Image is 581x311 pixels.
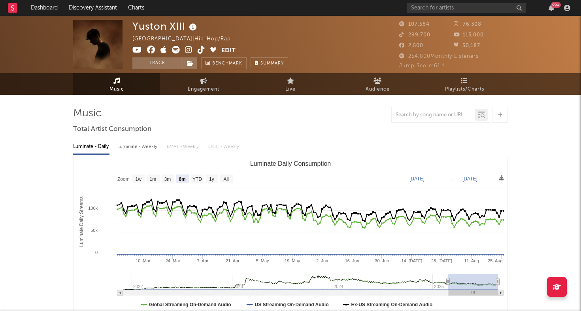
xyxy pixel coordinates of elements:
text: 16. Jun [345,258,359,263]
span: Audience [366,85,390,94]
text: Zoom [117,176,130,182]
text: 25. Aug [488,258,502,263]
text: 30. Jun [375,258,389,263]
text: 10. Mar [136,258,151,263]
span: 115,000 [454,32,484,38]
span: 107,584 [399,22,430,27]
text: 7. Apr [197,258,209,263]
text: 24. Mar [166,258,181,263]
text: 2. Jun [316,258,328,263]
text: 21. Apr [226,258,240,263]
span: Summary [260,61,284,66]
text: [DATE] [462,176,477,182]
a: Benchmark [201,57,247,69]
span: 50,187 [454,43,480,48]
span: Jump Score: 61.1 [399,63,445,68]
text: 11. Aug [464,258,479,263]
div: Luminate - Daily [73,140,109,154]
div: Luminate - Weekly [117,140,159,154]
span: Music [109,85,124,94]
span: 254,800 Monthly Listeners [399,54,479,59]
text: 100k [88,206,98,210]
text: 1y [209,176,214,182]
span: 2,500 [399,43,423,48]
span: Live [285,85,296,94]
input: Search for artists [407,3,526,13]
a: Playlists/Charts [421,73,508,95]
text: All [223,176,228,182]
a: Music [73,73,160,95]
a: Live [247,73,334,95]
button: Edit [221,46,236,56]
text: YTD [192,176,202,182]
text: 19. May [285,258,300,263]
button: Summary [251,57,288,69]
text: 5. May [256,258,270,263]
text: Luminate Daily Streams [79,196,84,247]
span: 76,308 [454,22,481,27]
text: Ex-US Streaming On-Demand Audio [351,302,433,307]
div: [GEOGRAPHIC_DATA] | Hip-Hop/Rap [132,34,240,44]
text: 50k [91,228,98,233]
span: Benchmark [212,59,242,68]
text: 1w [136,176,142,182]
text: Global Streaming On-Demand Audio [149,302,231,307]
text: → [449,176,454,182]
span: Engagement [188,85,219,94]
span: Total Artist Consumption [73,125,151,134]
a: Engagement [160,73,247,95]
span: Playlists/Charts [445,85,484,94]
div: 99 + [551,2,561,8]
text: 3m [164,176,171,182]
text: US Streaming On-Demand Audio [255,302,329,307]
span: 299,700 [399,32,430,38]
text: 6m [179,176,185,182]
text: 28. [DATE] [431,258,452,263]
text: 14. [DATE] [401,258,422,263]
text: 0 [95,250,98,255]
text: Luminate Daily Consumption [250,160,331,167]
div: Yuston XIII [132,20,199,33]
a: Audience [334,73,421,95]
button: 99+ [549,5,554,11]
button: Track [132,57,182,69]
text: 1m [150,176,157,182]
text: [DATE] [409,176,424,182]
input: Search by song name or URL [392,112,475,118]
